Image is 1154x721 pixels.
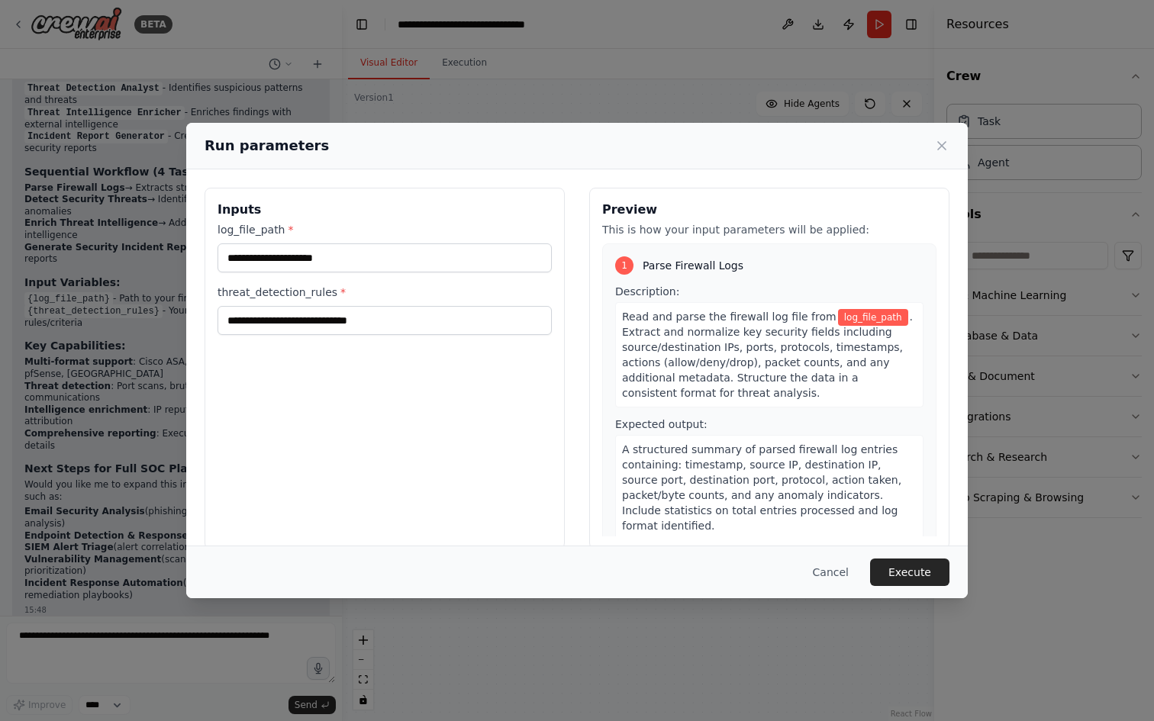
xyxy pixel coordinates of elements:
[622,311,913,399] span: . Extract and normalize key security fields including source/destination IPs, ports, protocols, t...
[218,222,552,237] label: log_file_path
[205,135,329,156] h2: Run parameters
[218,285,552,300] label: threat_detection_rules
[870,558,949,586] button: Execute
[643,258,743,273] span: Parse Firewall Logs
[838,309,908,326] span: Variable: log_file_path
[622,311,836,323] span: Read and parse the firewall log file from
[615,418,708,430] span: Expected output:
[615,285,679,298] span: Description:
[622,443,901,532] span: A structured summary of parsed firewall log entries containing: timestamp, source IP, destination...
[218,201,552,219] h3: Inputs
[602,222,936,237] p: This is how your input parameters will be applied:
[801,558,861,586] button: Cancel
[602,201,936,219] h3: Preview
[615,256,633,275] div: 1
